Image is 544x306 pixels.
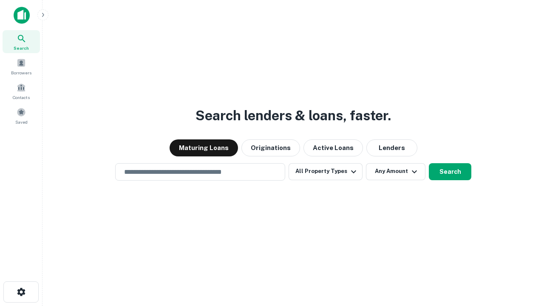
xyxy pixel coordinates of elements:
[3,30,40,53] a: Search
[303,139,363,156] button: Active Loans
[195,105,391,126] h3: Search lenders & loans, faster.
[3,55,40,78] a: Borrowers
[15,119,28,125] span: Saved
[13,94,30,101] span: Contacts
[11,69,31,76] span: Borrowers
[289,163,363,180] button: All Property Types
[429,163,471,180] button: Search
[241,139,300,156] button: Originations
[501,238,544,279] iframe: Chat Widget
[14,7,30,24] img: capitalize-icon.png
[14,45,29,51] span: Search
[366,139,417,156] button: Lenders
[366,163,425,180] button: Any Amount
[3,104,40,127] a: Saved
[3,79,40,102] a: Contacts
[170,139,238,156] button: Maturing Loans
